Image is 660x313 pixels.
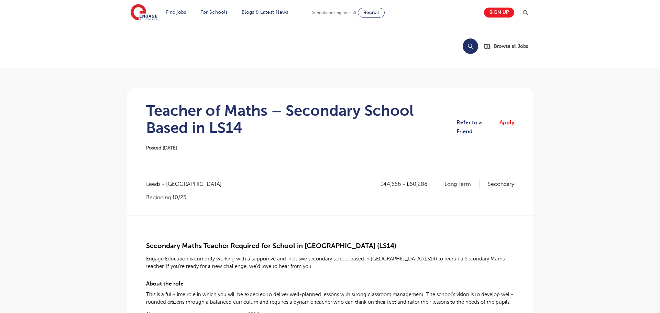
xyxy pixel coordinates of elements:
[146,102,457,136] h1: Teacher of Maths – Secondary School Based in LS14
[146,256,505,269] span: Engage Education is currently working with a supportive and inclusive secondary school based in [...
[166,10,186,15] a: Find jobs
[358,8,385,18] a: Recruit
[499,118,514,136] a: Apply
[131,4,157,21] img: Engage Education
[484,42,533,50] a: Browse all Jobs
[200,10,228,15] a: For Schools
[146,145,177,150] span: Posted [DATE]
[463,38,478,54] button: Search
[146,281,184,287] span: About the role
[312,10,356,15] span: Schools looking for staff
[488,180,514,189] p: Secondary
[380,180,436,189] p: £44,556 - £50,288
[363,10,379,15] span: Recruit
[146,180,229,189] span: Leeds - [GEOGRAPHIC_DATA]
[444,180,480,189] p: Long Term
[242,10,288,15] a: Blogs & Latest News
[146,242,396,250] span: Secondary Maths Teacher Required for School in [GEOGRAPHIC_DATA] (LS14)
[146,292,513,305] span: This is a full-time role in which you will be expected to deliver well-planned lessons with stron...
[146,194,229,201] p: Beginning 10/25
[484,8,514,18] a: Sign up
[456,118,495,136] a: Refer to a Friend
[494,42,528,50] span: Browse all Jobs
